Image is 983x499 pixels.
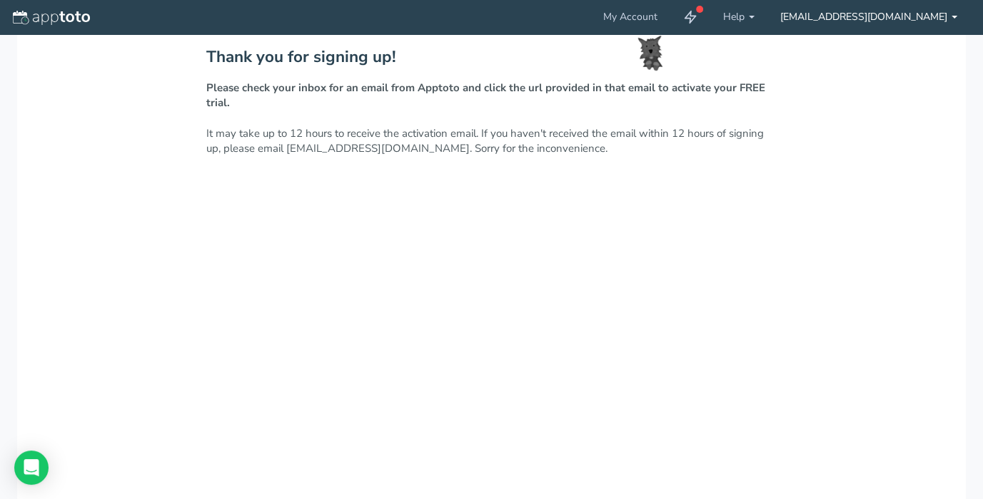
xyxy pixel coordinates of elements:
[14,451,49,485] div: Open Intercom Messenger
[206,48,777,66] h2: Thank you for signing up!
[637,36,663,71] img: toto-small.png
[206,81,765,110] strong: Please check your inbox for an email from Apptoto and click the url provided in that email to act...
[13,11,90,25] img: logo-apptoto--white.svg
[206,81,777,157] p: It may take up to 12 hours to receive the activation email. If you haven't received the email wit...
